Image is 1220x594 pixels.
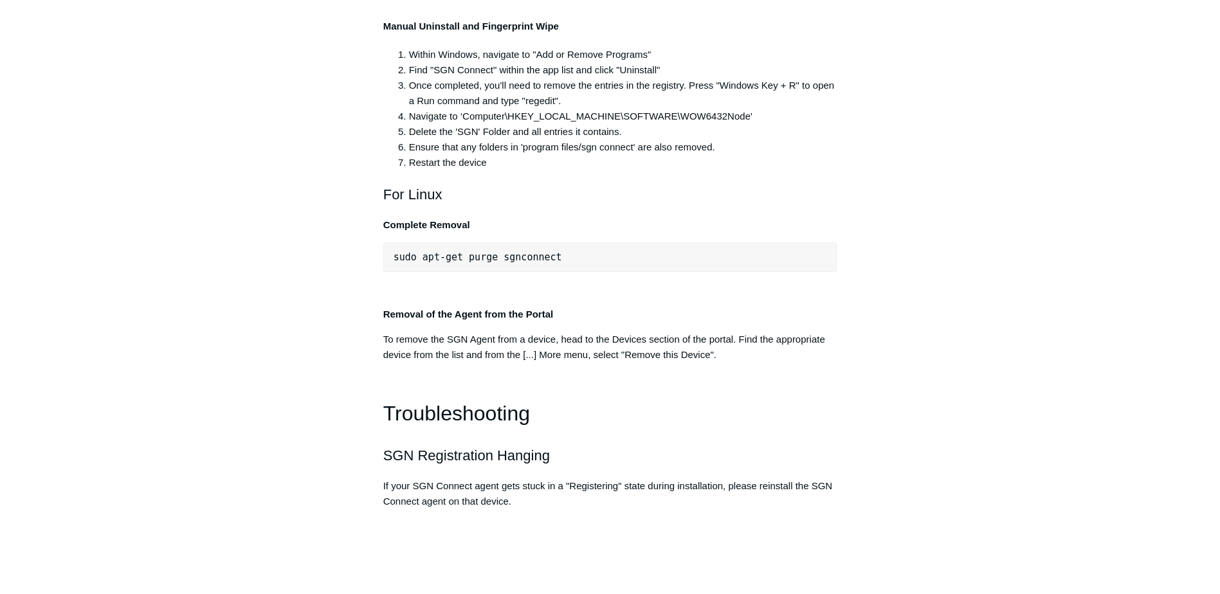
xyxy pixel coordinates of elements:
[409,62,837,78] li: Find "SGN Connect" within the app list and click "Uninstall"
[383,397,837,430] h1: Troubleshooting
[383,219,470,230] strong: Complete Removal
[383,334,825,360] span: To remove the SGN Agent from a device, head to the Devices section of the portal. Find the approp...
[409,139,837,155] li: Ensure that any folders in 'program files/sgn connect' are also removed.
[409,47,837,62] li: Within Windows, navigate to "Add or Remove Programs"
[409,124,837,139] li: Delete the 'SGN' Folder and all entries it contains.
[409,109,837,124] li: Navigate to ‘Computer\HKEY_LOCAL_MACHINE\SOFTWARE\WOW6432Node'
[383,21,559,32] strong: Manual Uninstall and Fingerprint Wipe
[409,155,837,170] li: Restart the device
[409,78,837,109] li: Once completed, you'll need to remove the entries in the registry. Press "Windows Key + R" to ope...
[383,480,833,507] span: If your SGN Connect agent gets stuck in a "Registering" state during installation, please reinsta...
[383,242,837,272] pre: sudo apt-get purge sgnconnect
[383,183,837,206] h2: For Linux
[383,309,553,319] strong: Removal of the Agent from the Portal
[383,444,837,467] h2: SGN Registration Hanging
